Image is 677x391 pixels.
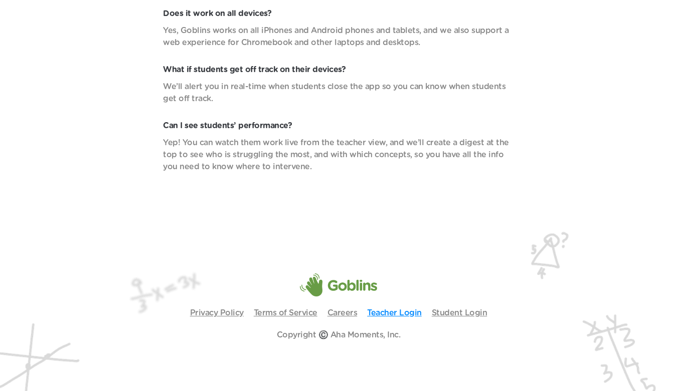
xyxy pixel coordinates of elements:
p: Yep! You can watch them work live from the teacher view, and we’ll create a digest at the top to ... [163,137,514,173]
a: Privacy Policy [190,309,244,317]
a: Careers [327,309,358,317]
a: Terms of Service [254,309,317,317]
p: We’ll alert you in real-time when students close the app so you can know when students get off tr... [163,81,514,105]
p: Does it work on all devices? [163,8,514,20]
a: Teacher Login [367,309,422,317]
p: Copyright ©️ Aha Moments, Inc. [277,329,401,341]
p: Can I see students’ performance? [163,120,514,132]
p: Yes, Goblins works on all iPhones and Android phones and tablets, and we also support a web exper... [163,25,514,49]
p: What if students get off track on their devices? [163,64,514,76]
a: Student Login [432,309,487,317]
